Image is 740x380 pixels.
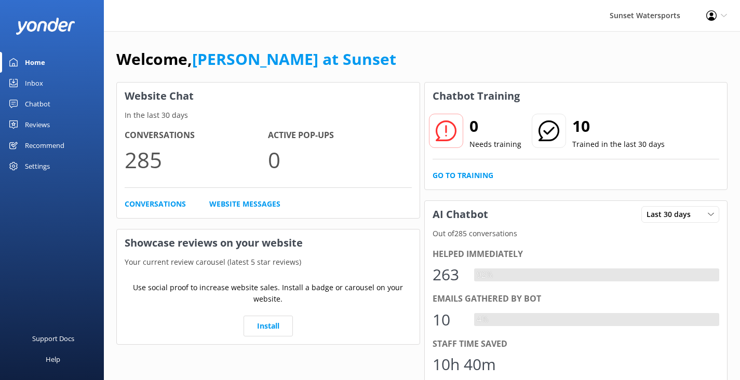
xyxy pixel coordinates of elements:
[25,135,64,156] div: Recommend
[25,93,50,114] div: Chatbot
[125,129,268,142] h4: Conversations
[433,248,720,261] div: Helped immediately
[469,139,521,150] p: Needs training
[209,198,280,210] a: Website Messages
[433,307,464,332] div: 10
[572,139,665,150] p: Trained in the last 30 days
[425,83,528,110] h3: Chatbot Training
[16,18,75,35] img: yonder-white-logo.png
[125,282,412,305] p: Use social proof to increase website sales. Install a badge or carousel on your website.
[125,198,186,210] a: Conversations
[32,328,74,349] div: Support Docs
[647,209,697,220] span: Last 30 days
[117,256,420,268] p: Your current review carousel (latest 5 star reviews)
[25,156,50,177] div: Settings
[268,142,411,177] p: 0
[125,142,268,177] p: 285
[433,170,493,181] a: Go to Training
[192,48,396,70] a: [PERSON_NAME] at Sunset
[425,228,728,239] p: Out of 285 conversations
[433,292,720,306] div: Emails gathered by bot
[116,47,396,72] h1: Welcome,
[474,313,491,327] div: 4%
[117,110,420,121] p: In the last 30 days
[25,73,43,93] div: Inbox
[25,114,50,135] div: Reviews
[474,268,495,282] div: 92%
[425,201,496,228] h3: AI Chatbot
[572,114,665,139] h2: 10
[25,52,45,73] div: Home
[117,83,420,110] h3: Website Chat
[268,129,411,142] h4: Active Pop-ups
[46,349,60,370] div: Help
[469,114,521,139] h2: 0
[433,262,464,287] div: 263
[433,352,496,377] div: 10h 40m
[117,229,420,256] h3: Showcase reviews on your website
[433,337,720,351] div: Staff time saved
[244,316,293,336] a: Install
